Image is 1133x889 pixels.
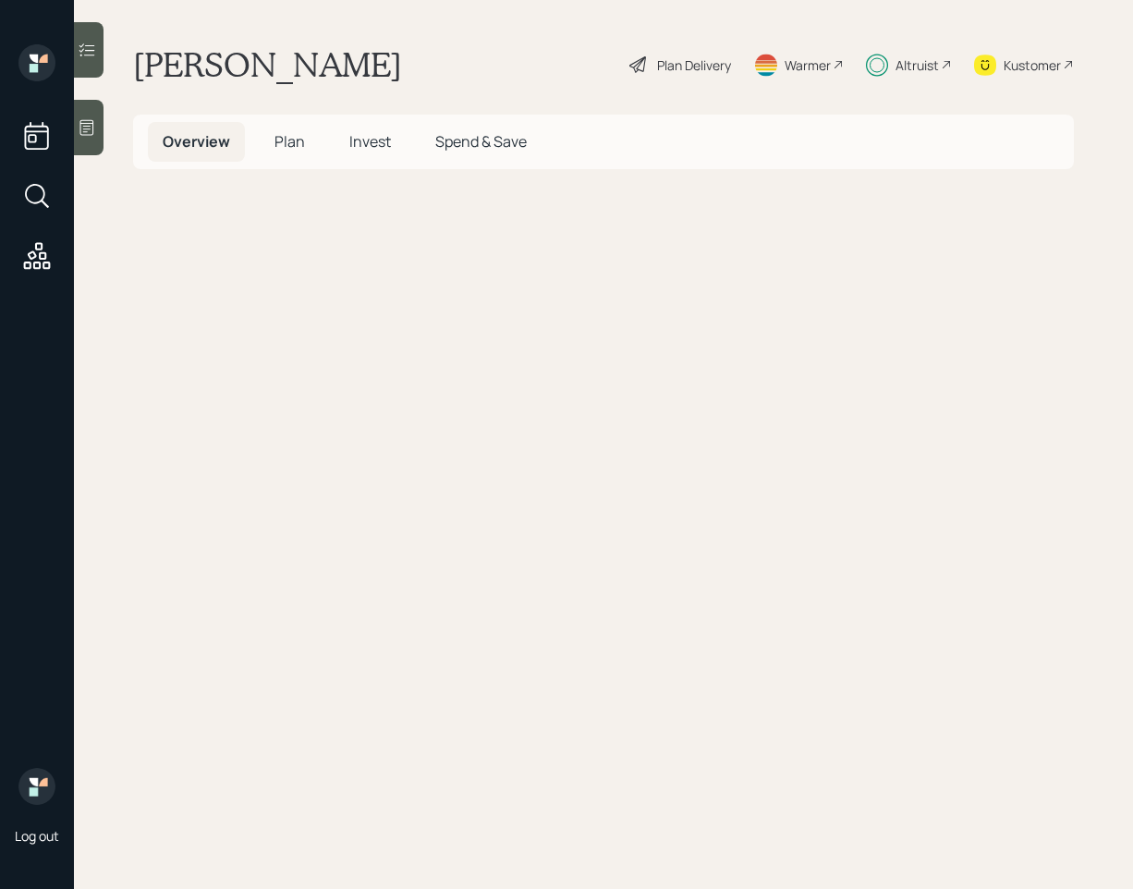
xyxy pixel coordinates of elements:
div: Log out [15,827,59,845]
div: Kustomer [1004,55,1061,75]
span: Invest [349,131,391,152]
div: Warmer [785,55,831,75]
span: Overview [163,131,230,152]
img: retirable_logo.png [18,768,55,805]
div: Plan Delivery [657,55,731,75]
h1: [PERSON_NAME] [133,44,402,85]
span: Spend & Save [435,131,527,152]
span: Plan [274,131,305,152]
div: Altruist [895,55,939,75]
